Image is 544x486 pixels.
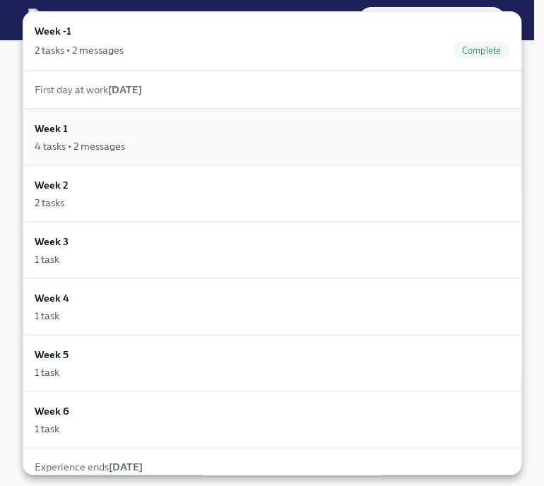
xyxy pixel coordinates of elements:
a: Week -12 tasks • 2 messagesComplete [23,11,521,71]
div: 1 task [35,252,59,266]
strong: [DATE] [108,83,142,96]
h6: Week -1 [35,23,71,39]
a: Week 51 task [23,335,521,391]
h6: Week 2 [35,177,69,193]
h6: Week 6 [35,403,69,419]
span: First day at work [35,83,142,96]
h6: Week 3 [35,234,69,249]
div: 4 tasks • 2 messages [35,139,125,153]
div: 2 tasks [35,196,64,210]
span: Complete [453,45,509,56]
div: 1 task [35,309,59,323]
a: Week 41 task [23,278,521,335]
h6: Week 1 [35,121,68,136]
div: 1 task [35,422,59,436]
a: Week 31 task [23,222,521,278]
a: Week 22 tasks [23,165,521,222]
a: Week 61 task [23,391,521,448]
h6: Week 5 [35,347,69,362]
div: 2 tasks • 2 messages [35,43,124,57]
strong: [DATE] [109,461,143,473]
h6: Week 4 [35,290,69,306]
span: Experience ends [35,461,143,473]
a: Week 14 tasks • 2 messages [23,109,521,165]
div: 1 task [35,365,59,379]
